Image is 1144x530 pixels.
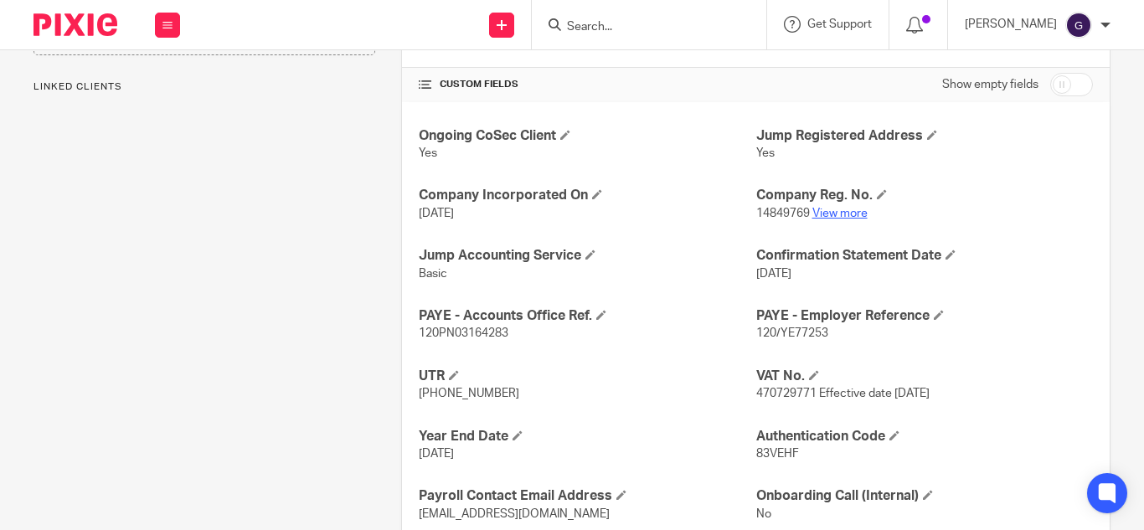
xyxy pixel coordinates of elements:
h4: Onboarding Call (Internal) [756,487,1093,505]
h4: Jump Registered Address [756,127,1093,145]
span: [DATE] [419,448,454,460]
span: [EMAIL_ADDRESS][DOMAIN_NAME] [419,508,610,520]
h4: Year End Date [419,428,755,445]
span: [PHONE_NUMBER]‬ [419,388,519,399]
p: Linked clients [33,80,375,94]
span: [DATE] [419,208,454,219]
h4: Company Incorporated On [419,187,755,204]
input: Search [565,20,716,35]
img: svg%3E [1065,12,1092,39]
h4: Payroll Contact Email Address [419,487,755,505]
span: No [756,508,771,520]
h4: Authentication Code [756,428,1093,445]
h4: Company Reg. No. [756,187,1093,204]
h4: Jump Accounting Service [419,247,755,265]
span: 470729771 Effective date [DATE] [756,388,930,399]
span: 120PN03164283 [419,327,508,339]
h4: Confirmation Statement Date [756,247,1093,265]
h4: Ongoing CoSec Client [419,127,755,145]
h4: VAT No. [756,368,1093,385]
span: Yes [419,147,437,159]
span: Get Support [807,18,872,30]
span: 14849769 [756,208,810,219]
span: Basic [419,268,447,280]
span: 83VEHF [756,448,799,460]
span: Yes [756,147,775,159]
a: View more [812,208,868,219]
h4: UTR [419,368,755,385]
h4: PAYE - Accounts Office Ref. [419,307,755,325]
p: [PERSON_NAME] [965,16,1057,33]
span: [DATE] [756,268,791,280]
img: Pixie [33,13,117,36]
label: Show empty fields [942,76,1038,93]
h4: PAYE - Employer Reference [756,307,1093,325]
span: 120/YE77253 [756,327,828,339]
h4: CUSTOM FIELDS [419,78,755,91]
